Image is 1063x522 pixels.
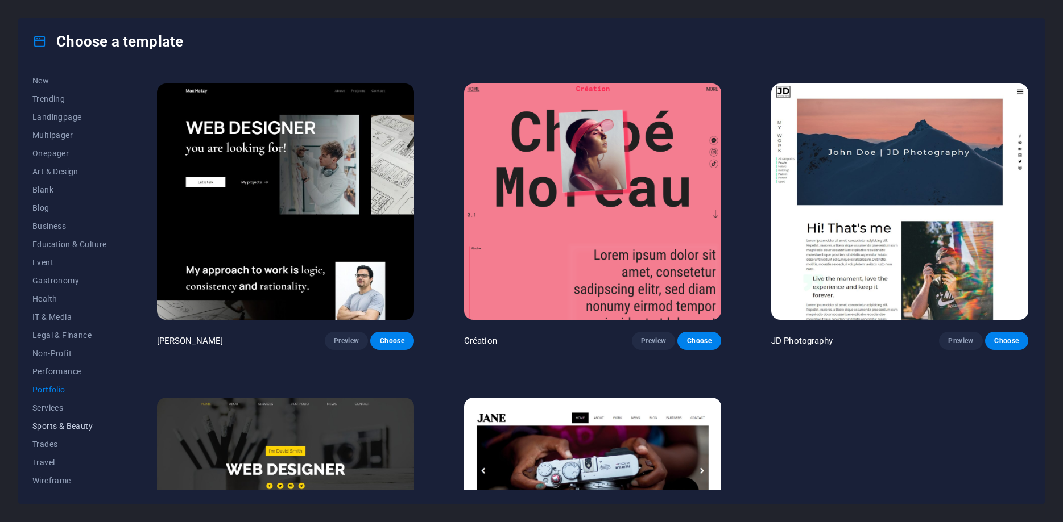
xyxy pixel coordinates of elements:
span: Health [32,294,107,303]
span: Preview [334,336,359,345]
span: Preview [641,336,666,345]
button: Landingpage [32,108,107,126]
span: Onepager [32,149,107,158]
button: Gastronomy [32,272,107,290]
h4: Choose a template [32,32,183,51]
button: Legal & Finance [32,326,107,344]
button: Blog [32,199,107,217]
span: Non-Profit [32,349,107,358]
button: Blank [32,181,107,199]
span: Sports & Beauty [32,421,107,431]
button: Multipager [32,126,107,144]
span: Travel [32,458,107,467]
p: Création [464,335,497,346]
img: Création [464,83,721,320]
span: Trending [32,94,107,103]
span: Choose [994,336,1019,345]
button: Choose [370,332,413,350]
button: Art & Design [32,162,107,181]
button: Event [32,253,107,272]
span: Art & Design [32,167,107,176]
button: Non-Profit [32,344,107,362]
span: IT & Media [32,312,107,321]
span: Event [32,258,107,267]
button: Services [32,399,107,417]
span: Choose [686,336,712,345]
p: JD Photography [771,335,833,346]
button: Wireframe [32,471,107,490]
p: [PERSON_NAME] [157,335,224,346]
span: Landingpage [32,112,107,122]
button: Trending [32,90,107,108]
span: Trades [32,440,107,449]
button: Preview [632,332,675,350]
span: Blog [32,203,107,212]
span: Multipager [32,131,107,140]
button: Education & Culture [32,235,107,253]
button: Preview [939,332,982,350]
button: Trades [32,435,107,453]
button: Preview [325,332,368,350]
button: Choose [985,332,1028,350]
span: Services [32,403,107,412]
button: Onepager [32,144,107,162]
button: Health [32,290,107,308]
span: Gastronomy [32,276,107,285]
button: Business [32,217,107,235]
span: Portfolio [32,385,107,394]
span: Business [32,222,107,231]
span: Blank [32,185,107,194]
button: New [32,72,107,90]
span: Education & Culture [32,240,107,249]
span: Legal & Finance [32,331,107,340]
button: Sports & Beauty [32,417,107,435]
span: Wireframe [32,476,107,485]
img: Max Hatzy [157,83,414,320]
button: Choose [677,332,721,350]
span: Choose [379,336,404,345]
button: IT & Media [32,308,107,326]
button: Travel [32,453,107,471]
img: JD Photography [771,83,1028,320]
span: New [32,76,107,85]
span: Preview [948,336,973,345]
button: Performance [32,362,107,381]
span: Performance [32,367,107,376]
button: Portfolio [32,381,107,399]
